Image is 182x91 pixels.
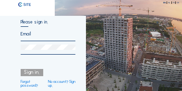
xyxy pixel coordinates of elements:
div: DE [177,2,179,4]
a: Forgot password? [21,80,44,87]
input: Email [21,31,75,36]
div: FR [173,2,176,4]
div: EN [163,2,167,4]
a: No account? Sign up. [48,80,75,87]
img: C-SITE logo [18,2,31,7]
div: Sign in. [21,69,43,76]
div: NL [168,2,172,4]
div: Please sign in. [21,20,75,27]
